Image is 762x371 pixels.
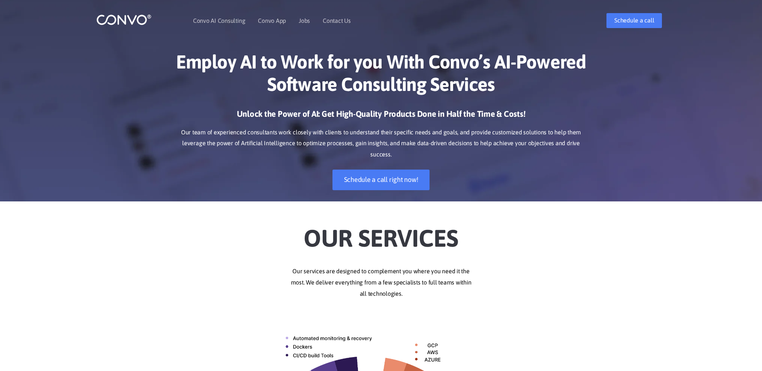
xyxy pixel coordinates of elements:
[173,127,589,161] p: Our team of experienced consultants work closely with clients to understand their specific needs ...
[173,51,589,101] h1: Employ AI to Work for you With Convo’s AI-Powered Software Consulting Services
[173,213,589,255] h2: Our Services
[332,170,430,190] a: Schedule a call right now!
[323,18,351,24] a: Contact Us
[258,18,286,24] a: Convo App
[173,109,589,125] h3: Unlock the Power of AI: Get High-Quality Products Done in Half the Time & Costs!
[299,18,310,24] a: Jobs
[193,18,245,24] a: Convo AI Consulting
[173,266,589,299] p: Our services are designed to complement you where you need it the most. We deliver everything fro...
[96,14,151,25] img: logo_1.png
[606,13,662,28] a: Schedule a call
